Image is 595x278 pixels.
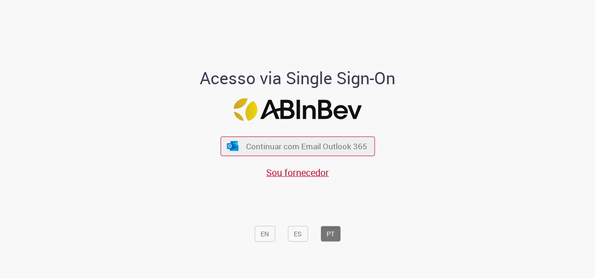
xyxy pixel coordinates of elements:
[246,141,367,152] span: Continuar com Email Outlook 365
[220,137,375,156] button: ícone Azure/Microsoft 360 Continuar com Email Outlook 365
[168,68,428,87] h1: Acesso via Single Sign-On
[320,226,341,241] button: PT
[266,166,329,178] a: Sou fornecedor
[226,141,239,151] img: ícone Azure/Microsoft 360
[233,98,362,121] img: Logo ABInBev
[254,226,275,241] button: EN
[288,226,308,241] button: ES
